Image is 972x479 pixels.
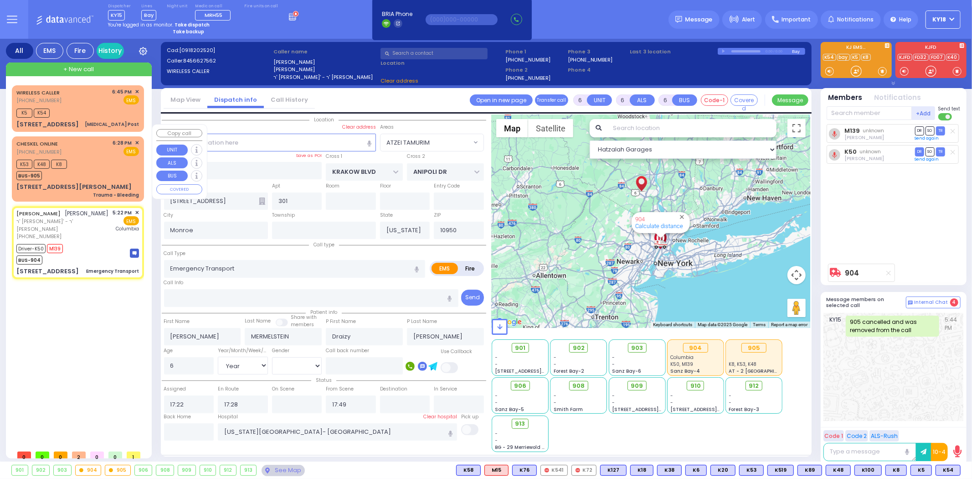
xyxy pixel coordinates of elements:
a: K40 [946,54,959,61]
div: AVRUM JACOB MERMELSTEIN [633,166,649,193]
a: Open this area in Google Maps (opens a new window) [494,316,524,328]
input: Search hospital [218,423,457,441]
span: 2 [72,452,86,458]
span: M139 [47,244,63,253]
span: - [554,392,556,399]
div: BLS [910,465,932,476]
label: Pick up [461,413,478,421]
div: BLS [685,465,707,476]
span: - [554,361,556,368]
button: Send [461,290,484,306]
div: Fire [67,43,94,59]
img: red-radio-icon.svg [545,468,549,473]
label: Back Home [164,413,191,421]
span: K8 [51,160,67,169]
span: [STREET_ADDRESS][PERSON_NAME] [670,406,756,413]
span: - [554,354,556,361]
span: - [729,392,732,399]
label: Floor [380,182,391,190]
label: Room [326,182,339,190]
a: Map View [164,95,207,104]
span: Ezriel Schwartz [844,134,884,141]
div: [STREET_ADDRESS] [16,120,79,129]
button: Internal Chat 4 [906,297,961,308]
div: Bay [792,48,805,55]
span: K8, K53, K48 [729,361,757,368]
span: KY15 [829,316,846,337]
label: Lines [141,4,156,9]
div: BLS [630,465,653,476]
span: Clear address [381,77,418,84]
img: message.svg [675,16,682,23]
div: BLS [936,465,961,476]
div: 908 [156,465,174,475]
div: New York Presbyterian Hospital- Columbia Campus [653,231,669,249]
img: Logo [36,14,97,25]
span: 902 [573,344,585,353]
div: 905 [105,465,130,475]
span: 5:22 PM [113,209,132,216]
span: - [612,399,615,406]
label: Call Info [164,279,184,286]
span: [PHONE_NUMBER] [16,148,62,156]
span: 1 [127,452,140,458]
span: SO [926,126,935,135]
label: P First Name [326,318,356,325]
label: [PERSON_NAME] [273,66,377,73]
div: K18 [630,465,653,476]
div: K48 [826,465,851,476]
label: Use Callback [441,348,472,355]
div: K38 [657,465,682,476]
div: EMS [36,43,63,59]
span: - [495,437,498,444]
button: ALS [156,157,188,168]
div: K58 [456,465,481,476]
div: 905 [741,343,766,353]
span: Status [311,377,336,384]
a: FD32 [913,54,929,61]
label: En Route [218,385,239,393]
h5: Message members on selected call [827,297,906,308]
button: Members [828,93,863,103]
button: ALS [630,94,655,106]
a: 904 [635,216,645,223]
span: Smith Farm [554,406,583,413]
div: K6 [685,465,707,476]
div: BLS [767,465,794,476]
span: [PHONE_NUMBER] [16,233,62,240]
span: 6:45 PM [113,89,132,95]
span: - [729,399,732,406]
a: K5 [851,54,860,61]
div: K53 [739,465,764,476]
div: K76 [512,465,537,476]
span: K5 [16,109,32,118]
a: M139 [844,127,860,134]
label: [PHONE_NUMBER] [505,74,550,81]
div: M15 [484,465,509,476]
span: Alert [742,16,755,24]
span: ATZEI TAMURIM [381,134,471,151]
span: MRH55 [205,11,222,19]
span: Notifications [837,16,874,24]
label: KJFD [895,45,967,52]
label: Clear hospital [423,413,457,421]
button: Covered [730,94,758,106]
span: Columbia [116,225,139,232]
div: K89 [797,465,822,476]
span: 0 [36,452,49,458]
span: EMS [123,147,139,156]
div: [STREET_ADDRESS][PERSON_NAME] [16,182,132,192]
a: Send again [915,156,939,162]
label: In Service [434,385,457,393]
span: 4 [950,298,958,307]
a: K50 [844,148,857,155]
button: Transfer call [535,94,568,106]
span: - [554,399,556,406]
div: BLS [456,465,481,476]
div: K20 [710,465,735,476]
div: 906 [135,465,152,475]
span: KY15 [108,10,125,21]
span: BG - 29 Merriewold S. [495,444,546,451]
span: Driver-K50 [16,244,46,253]
span: Other building occupants [259,198,265,205]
